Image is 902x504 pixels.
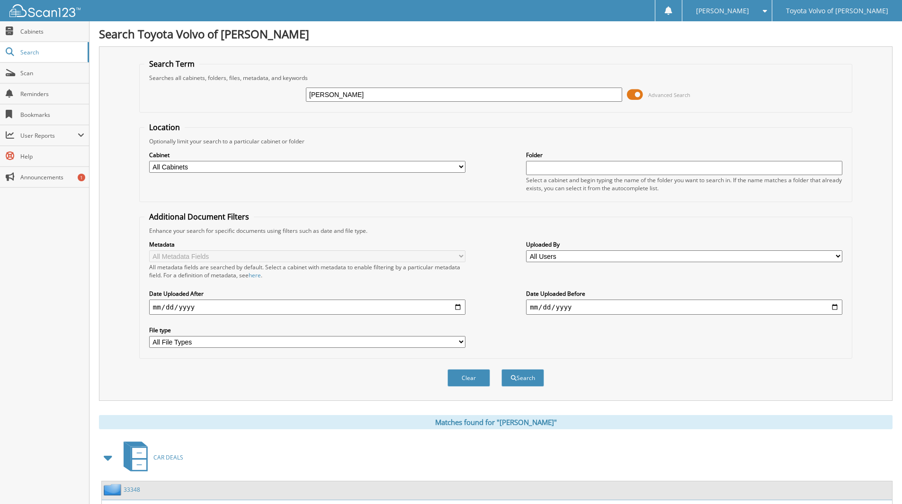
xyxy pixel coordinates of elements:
label: Cabinet [149,151,465,159]
span: Toyota Volvo of [PERSON_NAME] [786,8,888,14]
label: Metadata [149,240,465,248]
label: Date Uploaded After [149,290,465,298]
a: 33348 [124,486,140,494]
legend: Additional Document Filters [144,212,254,222]
legend: Search Term [144,59,199,69]
span: Advanced Search [648,91,690,98]
a: CAR DEALS [118,439,183,476]
span: [PERSON_NAME] [696,8,749,14]
div: Searches all cabinets, folders, files, metadata, and keywords [144,74,847,82]
div: Optionally limit your search to a particular cabinet or folder [144,137,847,145]
button: Clear [447,369,490,387]
legend: Location [144,122,185,133]
label: Uploaded By [526,240,842,248]
h1: Search Toyota Volvo of [PERSON_NAME] [99,26,893,42]
img: scan123-logo-white.svg [9,4,80,17]
span: Help [20,152,84,160]
div: Matches found for "[PERSON_NAME]" [99,415,893,429]
span: Search [20,48,83,56]
a: here [249,271,261,279]
input: end [526,300,842,315]
label: Folder [526,151,842,159]
span: Announcements [20,173,84,181]
span: CAR DEALS [153,453,183,461]
label: Date Uploaded Before [526,290,842,298]
button: Search [501,369,544,387]
div: Enhance your search for specific documents using filters such as date and file type. [144,227,847,235]
span: Bookmarks [20,111,84,119]
label: File type [149,326,465,334]
div: All metadata fields are searched by default. Select a cabinet with metadata to enable filtering b... [149,263,465,279]
div: Select a cabinet and begin typing the name of the folder you want to search in. If the name match... [526,176,842,192]
input: start [149,300,465,315]
span: User Reports [20,132,78,140]
span: Reminders [20,90,84,98]
div: 1 [78,174,85,181]
img: folder2.png [104,484,124,495]
span: Scan [20,69,84,77]
span: Cabinets [20,27,84,35]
